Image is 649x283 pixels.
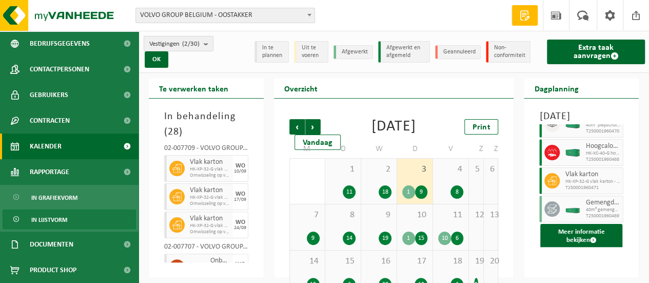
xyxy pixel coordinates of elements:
a: In grafiekvorm [3,187,136,207]
div: 9 [415,185,428,199]
span: Vestigingen [149,36,200,52]
span: 17 [402,256,427,267]
h2: Dagplanning [524,78,588,98]
div: WO [235,163,245,169]
div: 14 [343,232,356,245]
span: Documenten [30,232,73,257]
li: Afgewerkt en afgemeld [378,41,430,63]
span: 8 [330,210,356,221]
span: 16 [366,256,391,267]
td: Z [484,140,499,158]
a: In lijstvorm [3,210,136,229]
div: [DATE] [371,119,416,135]
td: V [433,140,469,158]
span: Omwisseling op vaste frequentie [190,229,230,235]
span: VOLVO GROUP BELGIUM - OOSTAKKER [136,8,314,23]
span: HK-XC-40-G hoogcalorisch afval [585,150,620,157]
span: 14 [295,256,320,267]
span: 13 [489,210,493,221]
span: 3 [402,164,427,175]
img: HK-XC-20-GN-00 [565,205,580,213]
div: 6 [451,232,464,245]
span: Volgende [305,119,321,135]
div: 8 [450,185,463,199]
li: In te plannen [254,41,289,63]
span: 4 [438,164,463,175]
h3: [DATE] [539,109,623,124]
div: 19 [379,232,391,245]
span: Bedrijfsgegevens [30,31,90,56]
span: Kalender [30,134,62,159]
td: M [289,140,325,158]
div: 17/09 [234,197,246,202]
span: Vlak karton [190,215,230,223]
td: Z [469,140,484,158]
div: Vandaag [294,135,341,150]
div: 02-007707 - VOLVO GROUP/SML OOSTAKKER - OOSTAKKER [164,243,248,254]
span: HK-XP-32-G vlak karton - CVA/CP [565,179,620,185]
span: T250001960470 [585,128,620,135]
button: Meer informatie bekijken [540,224,622,249]
div: 11 [343,185,356,199]
span: 6 [489,164,493,175]
span: 15 [330,256,356,267]
span: 40m³ piepschuim - CVA/CP [585,122,620,128]
li: Non-conformiteit [486,41,530,63]
span: HK-XP-32-G vlak karton - CVA/CP [190,166,230,173]
span: 1 [330,164,356,175]
span: 7 [295,210,320,221]
span: Omwisseling op vaste frequentie [190,201,230,207]
span: Product Shop [30,257,76,283]
td: W [361,140,397,158]
div: 15 [415,232,428,245]
span: Contactpersonen [30,56,89,82]
div: 1 [402,185,415,199]
span: Vorige [289,119,305,135]
h3: In behandeling ( ) [164,109,248,140]
span: 19 [474,256,478,267]
img: HK-XC-40-GN-00 [565,149,580,157]
td: D [397,140,433,158]
li: Uit te voeren [294,41,328,63]
span: T250001960471 [565,185,620,191]
div: 24/09 [234,225,246,231]
div: 1 [402,232,415,245]
span: 11 [438,210,463,221]
span: 9 [366,210,391,221]
button: OK [145,51,168,68]
span: 2 [366,164,391,175]
count: (2/30) [182,41,200,47]
div: 02-007709 - VOLVO GROUP/CVA OOSTAKKER - OOSTAKKER [164,145,248,155]
span: 28 [168,127,179,137]
span: Vlak karton [565,171,620,179]
div: 9 [307,232,320,245]
div: WO [235,261,245,268]
h2: Te verwerken taken [149,78,239,98]
span: Gemengde metalen [585,199,620,207]
span: 10 [402,210,427,221]
span: Onbehandeld hout (A) [210,257,230,265]
span: 12 [474,210,478,221]
span: T250001960468 [585,157,620,163]
span: Print [473,123,490,131]
button: Vestigingen(2/30) [144,36,213,51]
span: Rapportage [30,159,69,185]
td: D [325,140,361,158]
span: HK-XP-32-G vlak karton - CVA/CP [190,195,230,201]
span: Contracten [30,108,70,134]
span: 40m³ gemengde metalen - CVA/CP [585,207,620,213]
span: Vlak karton [190,186,230,195]
li: Geannuleerd [435,45,481,59]
a: Extra taak aanvragen [547,40,645,64]
div: 10 [438,232,451,245]
span: T250001960469 [585,213,620,219]
span: VOLVO GROUP BELGIUM - OOSTAKKER [135,8,315,23]
span: Hoogcalorisch afval [585,142,620,150]
span: 20 [489,256,493,267]
span: Omwisseling op vaste frequentie [190,173,230,179]
div: 18 [379,185,391,199]
div: 10/09 [234,169,246,174]
span: 5 [474,164,478,175]
span: Gebruikers [30,82,68,108]
span: In grafiekvorm [31,188,77,207]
